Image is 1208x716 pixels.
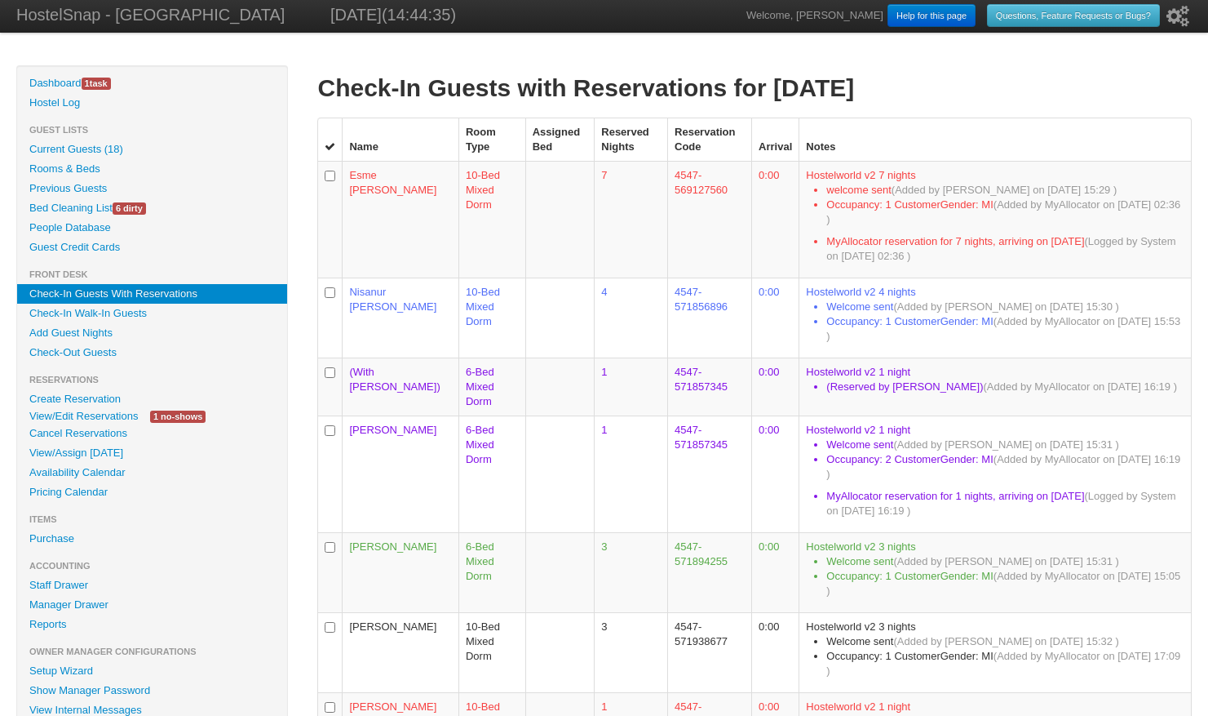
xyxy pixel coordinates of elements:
[342,118,458,161] th: Name
[150,411,206,423] span: 1 no-shows
[138,407,218,425] a: 1 no-shows
[17,463,287,483] a: Availability Calendar
[667,612,751,692] td: 4547-571938677
[17,642,287,661] li: Owner Manager Configurations
[594,416,667,532] td: 1
[751,358,799,416] td: 0:00
[751,532,799,612] td: 0:00
[594,358,667,416] td: 1
[17,576,287,595] a: Staff Drawer
[826,569,1184,598] li: Occupancy: 1 CustomerGender: MI
[17,238,287,257] a: Guest Credit Cards
[342,358,458,416] td: (With [PERSON_NAME])
[17,556,287,576] li: Accounting
[826,198,1184,227] li: Occupancy: 1 CustomerGender: MI
[983,380,1176,393] span: (Added by MyAllocator on [DATE] 16:19 )
[458,161,525,278] td: 10-Bed Mixed Dorm
[826,649,1184,678] li: Occupancy: 1 CustomerGender: MI
[317,73,1192,103] h1: Check-In Guests with Reservations for [DATE]
[751,612,799,692] td: 0:00
[17,93,287,113] a: Hostel Log
[826,198,1180,225] span: (Added by MyAllocator on [DATE] 02:36 )
[458,612,525,692] td: 10-Bed Mixed Dorm
[594,278,667,358] td: 4
[113,202,146,215] span: 6 dirty
[342,416,458,532] td: [PERSON_NAME]
[799,612,1191,692] td: Hostelworld v2 3 nights
[826,554,1184,569] li: Welcome sent
[826,300,1184,314] li: Welcome sent
[826,634,1184,649] li: Welcome sent
[17,323,287,343] a: Add Guest Nights
[751,161,799,278] td: 0:00
[594,161,667,278] td: 7
[667,118,751,161] th: Reservation Code
[826,453,1180,480] span: (Added by MyAllocator on [DATE] 16:19 )
[667,416,751,532] td: 4547-571857345
[667,532,751,612] td: 4547-571894255
[17,120,287,140] li: Guest Lists
[826,570,1180,597] span: (Added by MyAllocator on [DATE] 15:05 )
[17,198,287,218] a: Bed Cleaning List6 dirty
[1166,6,1189,27] i: Setup Wizard
[525,118,595,161] th: Assigned Bed
[594,118,667,161] th: Reserved Nights
[458,532,525,612] td: 6-Bed Mixed Dorm
[594,532,667,612] td: 3
[458,358,525,416] td: 6-Bed Mixed Dorm
[892,184,1117,196] span: (Added by [PERSON_NAME] on [DATE] 15:29 )
[893,555,1119,567] span: (Added by [PERSON_NAME] on [DATE] 15:31 )
[17,73,287,93] a: Dashboard1task
[826,452,1184,482] li: Occupancy: 2 CustomerGender: MI
[799,416,1191,532] td: Hostelworld v2 1 night
[342,612,458,692] td: [PERSON_NAME]
[893,438,1119,451] span: (Added by [PERSON_NAME] on [DATE] 15:31 )
[667,161,751,278] td: 4547-569127560
[342,161,458,278] td: Esme [PERSON_NAME]
[17,159,287,179] a: Rooms & Beds
[458,278,525,358] td: 10-Bed Mixed Dorm
[826,315,1180,342] span: (Added by MyAllocator on [DATE] 15:53 )
[17,615,287,634] a: Reports
[826,314,1184,344] li: Occupancy: 1 CustomerGender: MI
[342,278,458,358] td: Nisanur [PERSON_NAME]
[799,358,1191,416] td: Hostelworld v2 1 night
[17,179,287,198] a: Previous Guests
[667,358,751,416] td: 4547-571857345
[17,443,287,463] a: View/Assign [DATE]
[17,389,287,409] a: Create Reservation
[799,118,1191,161] th: Notes
[799,278,1191,358] td: Hostelworld v2 4 nights
[799,532,1191,612] td: Hostelworld v2 3 nights
[826,234,1184,264] li: MyAllocator reservation for 7 nights, arriving on [DATE]
[17,407,150,425] a: View/Edit Reservations
[458,416,525,532] td: 6-Bed Mixed Dorm
[893,635,1119,647] span: (Added by [PERSON_NAME] on [DATE] 15:32 )
[826,183,1184,198] li: welcome sent
[342,532,458,612] td: [PERSON_NAME]
[85,78,90,88] span: 1
[458,118,525,161] th: Room Type
[17,265,287,284] li: Front Desk
[17,284,287,304] a: Check-In Guests With Reservations
[17,304,287,323] a: Check-In Walk-In Guests
[826,489,1184,518] li: MyAllocator reservation for 1 nights, arriving on [DATE]
[17,483,287,502] a: Pricing Calendar
[987,4,1160,27] a: Questions, Feature Requests or Bugs?
[594,612,667,692] td: 3
[17,140,287,159] a: Current Guests (18)
[17,343,287,362] a: Check-Out Guests
[382,6,456,24] span: (14:44:35)
[751,416,799,532] td: 0:00
[17,681,287,700] a: Show Manager Password
[17,370,287,389] li: Reservations
[17,424,287,443] a: Cancel Reservations
[17,529,287,549] a: Purchase
[751,118,799,161] th: Arrival
[17,509,287,529] li: Items
[17,595,287,615] a: Manager Drawer
[887,4,976,27] a: Help for this page
[751,278,799,358] td: 0:00
[826,650,1180,677] span: (Added by MyAllocator on [DATE] 17:09 )
[667,278,751,358] td: 4547-571856896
